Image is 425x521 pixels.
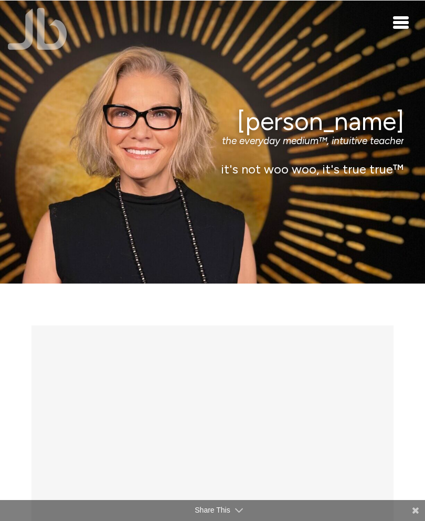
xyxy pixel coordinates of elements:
h1: [PERSON_NAME] [22,107,404,135]
p: it's not woo woo, it's true true™ [22,161,404,177]
img: Jamie Butler. The Everyday Medium [8,8,67,50]
p: the everyday medium™, intuitive teacher [22,135,404,147]
button: Toggle navigation [394,16,409,28]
